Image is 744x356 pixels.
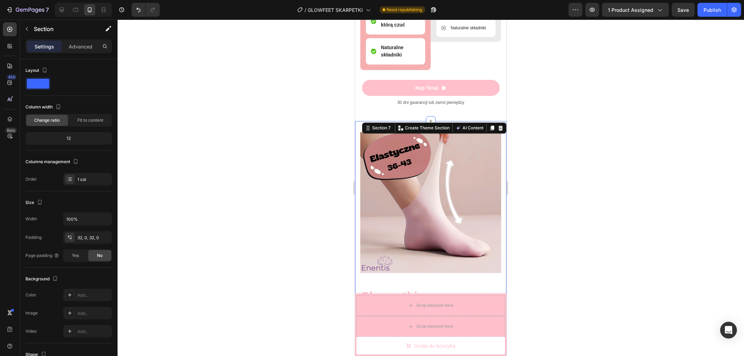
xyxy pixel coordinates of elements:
[131,3,160,17] div: Undo/Redo
[99,104,130,113] button: AI Content
[35,117,60,123] span: Change ratio
[69,43,92,50] p: Advanced
[5,113,146,253] img: gempages_561172211092685909-f2185242-1e9a-42ea-bdb9-9c2b479e167f.png
[18,18,77,24] div: Domain: [DOMAIN_NAME]
[602,3,669,17] button: 1 product assigned
[77,310,110,317] div: Add...
[387,7,422,13] span: Need republishing
[77,235,110,241] div: 32, 0, 32, 0
[25,198,44,207] div: Size
[97,252,103,259] span: No
[77,117,103,123] span: Fit to content
[704,6,721,14] div: Publish
[63,213,112,225] input: Auto
[698,3,727,17] button: Publish
[25,216,37,222] div: Width
[25,66,49,75] div: Layout
[25,176,37,182] div: Order
[27,134,111,143] div: 12
[69,40,75,46] img: tab_keywords_by_traffic_grey.svg
[7,74,17,80] div: 450
[25,292,36,298] div: Color
[34,25,91,33] p: Section
[25,252,59,259] div: Page padding
[25,274,59,284] div: Background
[35,43,54,50] p: Settings
[25,103,62,112] div: Column width
[678,7,689,13] span: Save
[7,60,145,76] button: <p>Kup Teraz</p>
[19,40,24,46] img: tab_domain_overview_orange.svg
[720,322,737,339] div: Open Intercom Messenger
[5,128,17,133] div: Beta
[672,3,695,17] button: Save
[6,80,145,86] p: 30 dni gwarancji lub zwrot pieniędzy
[72,252,79,259] span: Yes
[20,11,34,17] div: v 4.0.25
[608,6,653,14] span: 1 product assigned
[26,25,48,38] strong: Naturalne składniki
[5,268,135,317] h2: Rich Text Editor. Editing area: main
[11,11,17,17] img: logo_orange.svg
[305,6,307,14] span: /
[60,65,84,71] p: Kup Teraz
[6,269,134,317] p: Skarpetki pielęgnacyjne wielokrotnego użytku
[77,328,110,335] div: Add...
[50,105,95,112] p: Create Theme Section
[25,157,80,167] div: Columns management
[16,105,37,112] div: Section 7
[3,3,52,17] button: 7
[355,20,506,356] iframe: Design area
[25,234,42,241] div: Padding
[96,5,131,12] p: Naturalne składniki
[46,6,49,14] p: 7
[25,310,38,316] div: Image
[11,18,17,24] img: website_grey.svg
[77,41,118,46] div: Keywords by Traffic
[77,292,110,298] div: Add...
[27,41,62,46] div: Domain Overview
[77,176,110,183] div: 1 col
[308,6,363,14] span: GLOWFEET SKARPETKI
[25,328,37,334] div: Video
